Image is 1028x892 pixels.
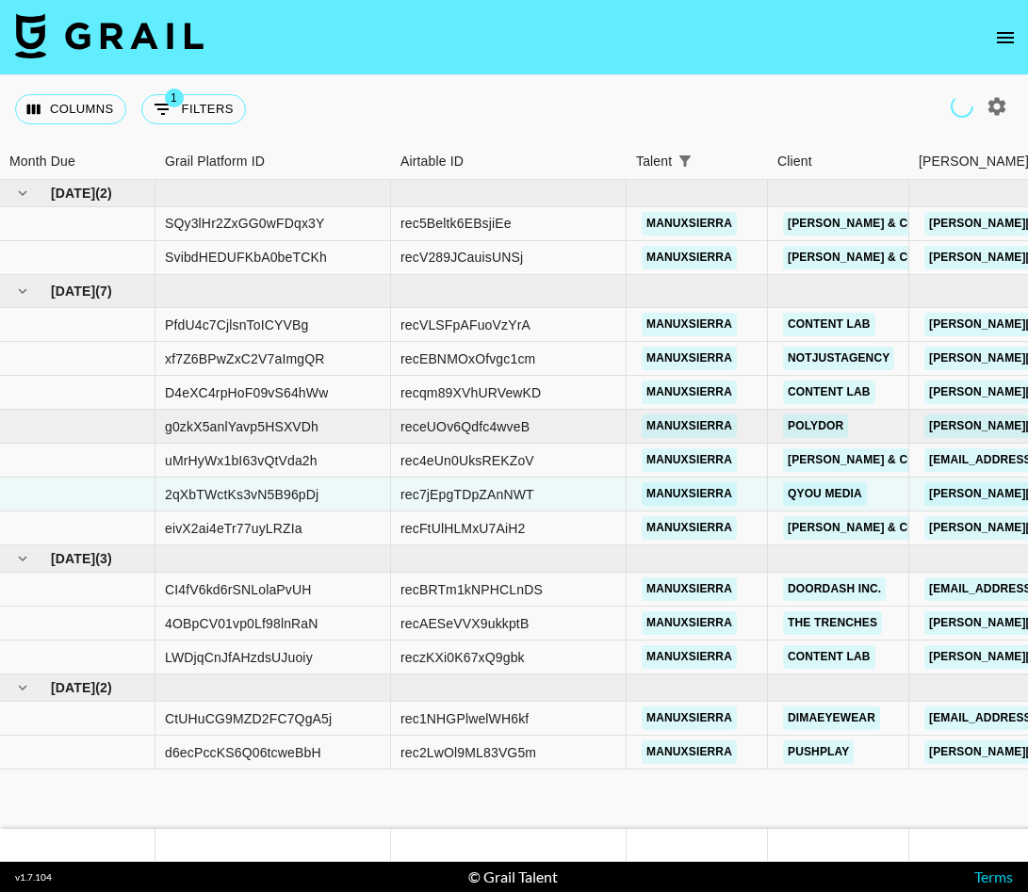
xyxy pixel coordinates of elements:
[165,349,325,368] div: xf7Z6BPwZxC2V7aImgQR
[768,143,909,180] div: Client
[642,482,737,506] a: manuxsierra
[165,143,265,180] div: Grail Platform ID
[51,549,95,568] span: [DATE]
[783,611,882,635] a: The Trenches
[642,706,737,730] a: manuxsierra
[400,143,464,180] div: Airtable ID
[165,485,318,504] div: 2qXbTWctKs3vN5B96pDj
[642,313,737,336] a: manuxsierra
[400,485,534,504] div: rec7jEpgTDpZAnNWT
[783,381,875,404] a: Content Lab
[165,316,308,334] div: PfdU4c7CjlsnToICYVBg
[95,549,112,568] span: ( 3 )
[141,94,246,124] button: Show filters
[672,148,698,174] button: Show filters
[987,19,1024,57] button: open drawer
[627,143,768,180] div: Talent
[783,448,947,472] a: [PERSON_NAME] & Co LLC
[400,709,529,728] div: rec1NHGPlwelWH6kf
[400,383,541,402] div: recqm89XVhURVewKD
[783,414,848,438] a: Polydor
[15,871,52,884] div: v 1.7.104
[642,448,737,472] a: manuxsierra
[400,248,523,267] div: recV289JCauisUNSj
[51,678,95,697] span: [DATE]
[642,246,737,269] a: manuxsierra
[642,740,737,764] a: manuxsierra
[51,184,95,203] span: [DATE]
[974,868,1013,885] a: Terms
[9,545,36,572] button: hide children
[783,645,875,669] a: Content Lab
[400,417,530,436] div: receUOv6Qdfc4wveB
[165,383,328,402] div: D4eXC4rpHoF09vS64hWw
[165,743,321,762] div: d6ecPccKS6Q06tcweBbH
[9,674,36,701] button: hide children
[783,482,867,506] a: QYou Media
[95,184,112,203] span: ( 2 )
[642,347,737,370] a: manuxsierra
[165,519,302,538] div: eivX2ai4eTr77uyLRZIa
[51,282,95,300] span: [DATE]
[783,212,947,235] a: [PERSON_NAME] & Co LLC
[9,143,75,180] div: Month Due
[165,614,318,633] div: 4OBpCV01vp0Lf98lnRaN
[642,577,737,601] a: manuxsierra
[165,580,312,599] div: CI4fV6kd6rSNLolaPvUH
[642,516,737,540] a: manuxsierra
[400,743,536,762] div: rec2LwOl9ML83VG5m
[642,381,737,404] a: manuxsierra
[95,678,112,697] span: ( 2 )
[400,580,543,599] div: recBRTm1kNPHCLnDS
[9,278,36,304] button: hide children
[165,648,313,667] div: LWDjqCnJfAHzdsUJuoiy
[15,13,204,58] img: Grail Talent
[468,868,558,886] div: © Grail Talent
[783,516,947,540] a: [PERSON_NAME] & Co LLC
[698,148,725,174] button: Sort
[400,214,512,233] div: rec5Beltk6EBsjiEe
[165,214,324,233] div: SQy3lHr2ZxGG0wFDqx3Y
[783,313,875,336] a: Content Lab
[400,316,530,334] div: recVLSFpAFuoVzYrA
[95,282,112,300] span: ( 7 )
[155,143,391,180] div: Grail Platform ID
[783,577,886,601] a: DoorDash Inc.
[783,246,947,269] a: [PERSON_NAME] & Co LLC
[783,347,894,370] a: Notjustagency
[165,451,318,470] div: uMrHyWx1bI63vQtVda2h
[400,519,525,538] div: recFtUlHLMxU7AiH2
[165,417,318,436] div: g0zkX5anlYavp5HSXVDh
[400,648,525,667] div: reczKXi0K67xQ9gbk
[642,212,737,235] a: manuxsierra
[400,349,535,368] div: recEBNMOxOfvgc1cm
[15,94,126,124] button: Select columns
[777,143,812,180] div: Client
[165,89,184,107] span: 1
[783,740,854,764] a: PushPlay
[636,143,672,180] div: Talent
[642,645,737,669] a: manuxsierra
[783,706,880,730] a: Dimaeyewear
[391,143,627,180] div: Airtable ID
[165,248,327,267] div: SvibdHEDUFKbA0beTCKh
[642,414,737,438] a: manuxsierra
[949,93,976,121] span: Refreshing campaigns...
[165,709,332,728] div: CtUHuCG9MZD2FC7QgA5j
[9,180,36,206] button: hide children
[400,614,529,633] div: recAESeVVX9ukkptB
[642,611,737,635] a: manuxsierra
[672,148,698,174] div: 1 active filter
[400,451,534,470] div: rec4eUn0UksREKZoV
